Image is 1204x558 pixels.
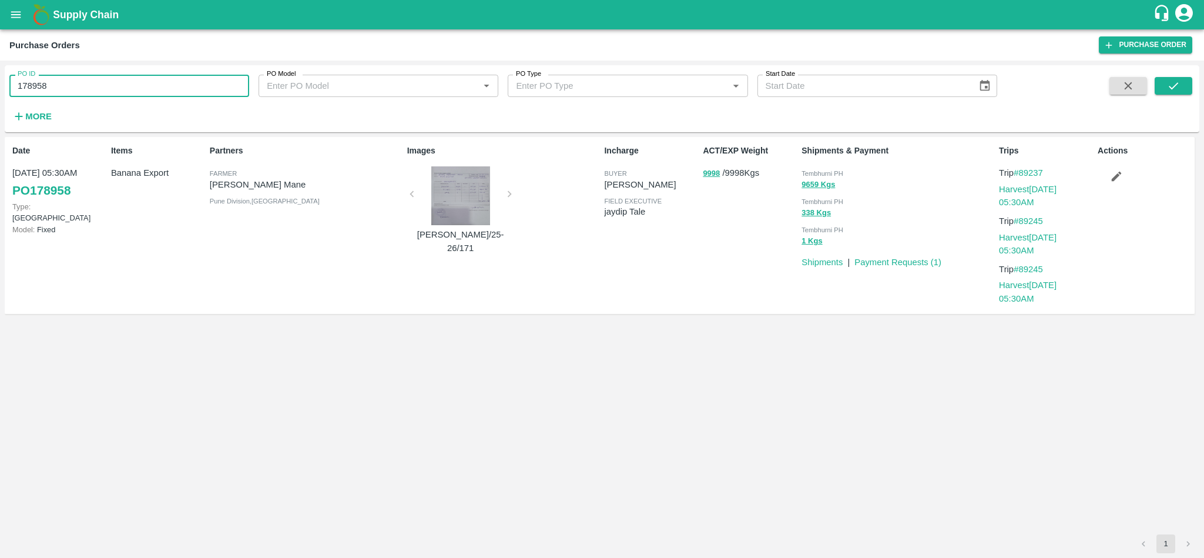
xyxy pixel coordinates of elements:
button: Choose date [974,75,996,97]
button: open drawer [2,1,29,28]
p: Trip [999,263,1093,276]
p: Trips [999,145,1093,157]
button: 1 Kgs [801,235,822,248]
p: jaydip Tale [604,205,698,218]
span: Tembhurni PH [801,226,843,233]
p: / 9998 Kgs [703,166,797,180]
button: Open [479,78,494,93]
p: [PERSON_NAME] [604,178,698,191]
p: [GEOGRAPHIC_DATA] [12,201,106,223]
a: Supply Chain [53,6,1153,23]
a: Harvest[DATE] 05:30AM [999,185,1057,207]
a: PO178958 [12,180,71,201]
label: PO ID [18,69,35,79]
label: Start Date [766,69,795,79]
strong: More [25,112,52,121]
p: [PERSON_NAME] Mane [210,178,403,191]
label: PO Model [267,69,296,79]
span: Pune Division , [GEOGRAPHIC_DATA] [210,198,320,205]
input: Enter PO Model [262,78,460,93]
a: Purchase Order [1099,36,1192,54]
div: Purchase Orders [9,38,80,53]
div: | [843,251,850,269]
img: logo [29,3,53,26]
span: Tembhurni PH [801,170,843,177]
button: Open [728,78,743,93]
div: customer-support [1153,4,1173,25]
nav: pagination navigation [1132,534,1199,553]
a: Shipments [801,258,843,267]
p: ACT/EXP Weight [703,145,797,157]
p: Images [407,145,600,157]
a: Harvest[DATE] 05:30AM [999,280,1057,303]
span: field executive [604,198,662,205]
b: Supply Chain [53,9,119,21]
input: Enter PO Type [511,78,709,93]
p: Trip [999,166,1093,179]
a: #89237 [1014,168,1043,178]
p: Date [12,145,106,157]
p: [PERSON_NAME]/25-26/171 [417,228,505,255]
button: More [9,106,55,126]
a: #89245 [1014,265,1043,274]
span: Tembhurni PH [801,198,843,205]
p: Items [111,145,205,157]
a: Payment Requests (1) [854,258,941,267]
p: [DATE] 05:30AM [12,166,106,179]
input: Enter PO ID [9,75,249,97]
label: PO Type [516,69,541,79]
p: Trip [999,215,1093,228]
button: page 1 [1156,534,1175,553]
p: Shipments & Payment [801,145,994,157]
div: account of current user [1173,2,1195,27]
p: Incharge [604,145,698,157]
a: Harvest[DATE] 05:30AM [999,233,1057,255]
p: Banana Export [111,166,205,179]
a: #89245 [1014,216,1043,226]
input: Start Date [757,75,969,97]
button: 338 Kgs [801,206,831,220]
p: Partners [210,145,403,157]
p: Fixed [12,224,106,235]
span: buyer [604,170,626,177]
span: Farmer [210,170,237,177]
span: Model: [12,225,35,234]
button: 9659 Kgs [801,178,835,192]
span: Type: [12,202,31,211]
p: Actions [1098,145,1192,157]
button: 9998 [703,167,720,181]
